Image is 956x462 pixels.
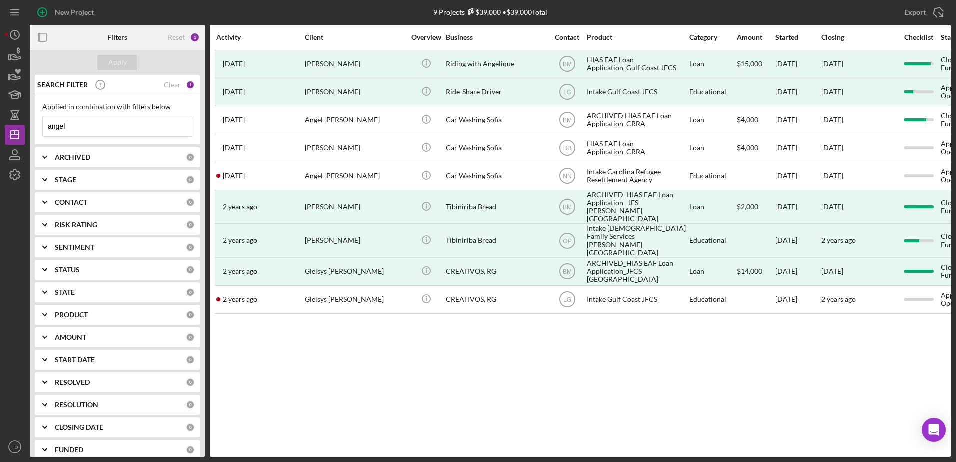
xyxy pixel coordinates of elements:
div: Loan [689,107,736,133]
div: 0 [186,333,195,342]
div: 0 [186,310,195,319]
div: [DATE] [775,51,820,77]
div: Educational [689,286,736,313]
div: $15,000 [737,51,774,77]
div: 0 [186,378,195,387]
div: 0 [186,153,195,162]
div: 9 Projects • $39,000 Total [433,8,547,16]
time: 2023-10-18 21:30 [223,236,257,244]
div: [DATE] [821,267,843,275]
div: [PERSON_NAME] [305,79,405,105]
div: 0 [186,175,195,184]
b: ARCHIVED [55,153,90,161]
b: RESOLVED [55,378,90,386]
time: 2023-09-14 21:40 [223,267,257,275]
div: [DATE] [775,135,820,161]
div: $39,000 [465,8,501,16]
time: 2024-12-03 18:56 [223,88,245,96]
div: Educational [689,163,736,189]
time: 2024-10-24 14:28 [223,172,245,180]
div: 0 [186,220,195,229]
text: BM [563,268,572,275]
div: [DATE] [775,258,820,285]
div: HIAS EAF Loan Application_CRRA [587,135,687,161]
div: Reset [168,33,185,41]
div: 0 [186,355,195,364]
div: Checklist [897,33,940,41]
div: [DATE] [775,163,820,189]
div: Gleisys [PERSON_NAME] [305,286,405,313]
b: PRODUCT [55,311,88,319]
b: AMOUNT [55,333,86,341]
time: 2024-11-20 21:41 [223,144,245,152]
time: 2023-11-17 15:57 [223,203,257,211]
text: OP [563,237,571,244]
div: Overview [407,33,445,41]
b: FUNDED [55,446,83,454]
div: Category [689,33,736,41]
div: $2,000 [737,191,774,223]
div: [DATE] [775,107,820,133]
time: [DATE] [821,115,843,124]
div: [PERSON_NAME] [305,224,405,256]
button: New Project [30,2,104,22]
div: Riding with Angelique [446,51,546,77]
div: 0 [186,198,195,207]
div: Apply [108,55,127,70]
div: 0 [186,400,195,409]
button: Apply [97,55,137,70]
div: $4,000 [737,107,774,133]
div: Export [904,2,926,22]
b: RISK RATING [55,221,97,229]
div: 1 [186,80,195,89]
div: Intake Carolina Refugee Resettlement Agency [587,163,687,189]
button: Export [894,2,951,22]
div: [DATE] [775,224,820,256]
text: NN [563,173,571,180]
text: DB [563,145,571,152]
div: Product [587,33,687,41]
div: [DATE] [821,60,843,68]
div: Car Washing Sofia [446,107,546,133]
div: CREATIVOS, RG [446,286,546,313]
div: Contact [548,33,586,41]
time: 2 years ago [821,236,856,244]
div: 0 [186,265,195,274]
div: Loan [689,191,736,223]
div: Intake Gulf Coast JFCS [587,79,687,105]
div: Ride-Share Driver [446,79,546,105]
div: Educational [689,224,736,256]
b: STATUS [55,266,80,274]
b: STATE [55,288,75,296]
time: 2024-12-08 05:48 [223,60,245,68]
div: [DATE] [775,286,820,313]
div: Business [446,33,546,41]
div: Intake [DEMOGRAPHIC_DATA] Family Services [PERSON_NAME][GEOGRAPHIC_DATA] [587,224,687,256]
div: Angel [PERSON_NAME] [305,163,405,189]
div: Angel [PERSON_NAME] [305,107,405,133]
div: 0 [186,243,195,252]
span: $4,000 [737,143,758,152]
div: Amount [737,33,774,41]
div: 0 [186,288,195,297]
text: BM [563,204,572,211]
div: 1 [190,32,200,42]
text: LG [563,296,571,303]
div: Loan [689,258,736,285]
div: Car Washing Sofia [446,163,546,189]
time: 2023-08-07 23:47 [223,295,257,303]
div: Client [305,33,405,41]
text: LG [563,89,571,96]
div: Activity [216,33,304,41]
div: [PERSON_NAME] [305,191,405,223]
div: Intake Gulf Coast JFCS [587,286,687,313]
div: Tibiniriba Bread [446,191,546,223]
div: Car Washing Sofia [446,135,546,161]
div: $14,000 [737,258,774,285]
div: Applied in combination with filters below [42,103,192,111]
div: ARCHIVED HIAS EAF Loan Application_CRRA [587,107,687,133]
div: [DATE] [775,191,820,223]
div: Open Intercom Messenger [922,418,946,442]
time: [DATE] [821,87,843,96]
div: HIAS EAF Loan Application_Gulf Coast JFCS [587,51,687,77]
